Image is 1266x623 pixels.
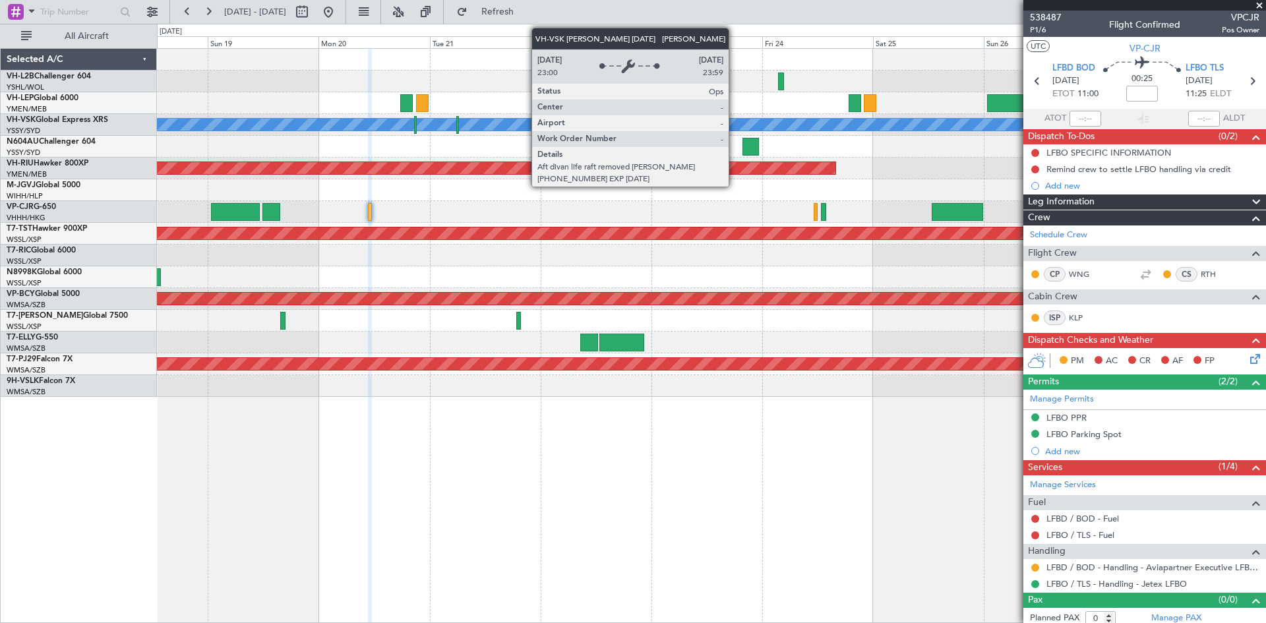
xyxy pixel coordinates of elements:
span: N604AU [7,138,39,146]
span: Cabin Crew [1028,289,1077,305]
a: WSSL/XSP [7,256,42,266]
span: 9H-VSLK [7,377,39,385]
div: ISP [1044,311,1066,325]
div: Add new [1045,446,1259,457]
div: Wed 22 [541,36,651,48]
a: WMSA/SZB [7,343,45,353]
a: WSSL/XSP [7,322,42,332]
span: Handling [1028,544,1066,559]
span: Fuel [1028,495,1046,510]
span: Dispatch To-Dos [1028,129,1095,144]
a: Manage Services [1030,479,1096,492]
a: YSSY/SYD [7,126,40,136]
span: VP-CJR [1130,42,1160,55]
a: VHHH/HKG [7,213,45,223]
span: VH-L2B [7,73,34,80]
a: WSSL/XSP [7,278,42,288]
a: T7-RICGlobal 6000 [7,247,76,254]
span: Services [1028,460,1062,475]
a: T7-ELLYG-550 [7,334,58,341]
div: Mon 20 [318,36,429,48]
span: All Aircraft [34,32,139,41]
a: WIHH/HLP [7,191,43,201]
div: LFBO SPECIFIC INFORMATION [1046,147,1171,158]
span: Pax [1028,593,1042,608]
a: WSSL/XSP [7,235,42,245]
span: Pos Owner [1222,24,1259,36]
span: T7-[PERSON_NAME] [7,312,83,320]
button: UTC [1027,40,1050,52]
span: 538487 [1030,11,1062,24]
span: AC [1106,355,1118,368]
span: [DATE] [1186,74,1213,88]
span: Leg Information [1028,194,1095,210]
a: T7-PJ29Falcon 7X [7,355,73,363]
button: All Aircraft [15,26,143,47]
span: M-JGVJ [7,181,36,189]
div: [DATE] [160,26,182,38]
span: Permits [1028,374,1059,390]
span: T7-PJ29 [7,355,36,363]
span: VH-VSK [7,116,36,124]
div: Sat 25 [873,36,984,48]
div: Add new [1045,180,1259,191]
a: Schedule Crew [1030,229,1087,242]
a: LFBD / BOD - Fuel [1046,513,1119,524]
div: LFBO PPR [1046,412,1087,423]
a: N8998KGlobal 6000 [7,268,82,276]
a: WNG [1069,268,1099,280]
a: WMSA/SZB [7,365,45,375]
div: LFBO Parking Spot [1046,429,1122,440]
span: T7-RIC [7,247,31,254]
span: Flight Crew [1028,246,1077,261]
div: CS [1176,267,1197,282]
span: P1/6 [1030,24,1062,36]
span: ATOT [1044,112,1066,125]
span: PM [1071,355,1084,368]
span: VPCJR [1222,11,1259,24]
div: Remind crew to settle LFBO handling via credit [1046,163,1231,175]
a: Manage Permits [1030,393,1094,406]
div: Fri 24 [762,36,873,48]
span: Crew [1028,210,1050,225]
span: T7-ELLY [7,334,36,341]
a: VH-L2BChallenger 604 [7,73,91,80]
div: Sun 26 [984,36,1095,48]
span: Refresh [470,7,526,16]
a: VH-VSKGlobal Express XRS [7,116,108,124]
a: LFBD / BOD - Handling - Aviapartner Executive LFBD****MYhandling*** / BOD [1046,562,1259,573]
a: RTH [1201,268,1230,280]
span: LFBD BOD [1052,62,1095,75]
span: (0/0) [1219,593,1238,607]
input: Trip Number [40,2,116,22]
span: LFBO TLS [1186,62,1224,75]
a: T7-TSTHawker 900XP [7,225,87,233]
span: Dispatch Checks and Weather [1028,333,1153,348]
span: VP-BCY [7,290,35,298]
span: (1/4) [1219,460,1238,473]
div: Tue 21 [430,36,541,48]
span: (0/2) [1219,129,1238,143]
span: ALDT [1223,112,1245,125]
a: VH-RIUHawker 800XP [7,160,88,167]
span: FP [1205,355,1215,368]
div: Sun 19 [208,36,318,48]
span: AF [1172,355,1183,368]
a: WMSA/SZB [7,300,45,310]
span: 11:25 [1186,88,1207,101]
div: Thu 23 [651,36,762,48]
a: N604AUChallenger 604 [7,138,96,146]
a: M-JGVJGlobal 5000 [7,181,80,189]
span: 00:25 [1131,73,1153,86]
span: CR [1139,355,1151,368]
a: VH-LEPGlobal 6000 [7,94,78,102]
span: (2/2) [1219,374,1238,388]
a: YMEN/MEB [7,169,47,179]
button: Refresh [450,1,529,22]
span: VH-RIU [7,160,34,167]
span: VP-CJR [7,203,34,211]
a: YMEN/MEB [7,104,47,114]
a: LFBO / TLS - Fuel [1046,529,1114,541]
span: ETOT [1052,88,1074,101]
a: VP-BCYGlobal 5000 [7,290,80,298]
